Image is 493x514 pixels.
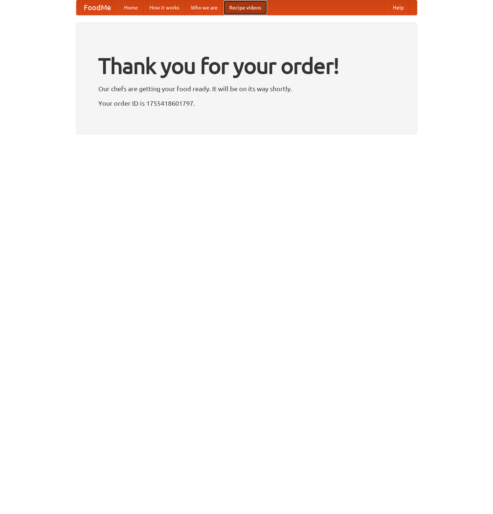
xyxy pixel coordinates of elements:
[98,83,395,94] p: Our chefs are getting your food ready. It will be on its way shortly.
[98,98,395,109] p: Your order ID is 1755418601797.
[77,0,118,15] a: FoodMe
[98,48,395,83] h1: Thank you for your order!
[144,0,185,15] a: How it works
[118,0,144,15] a: Home
[387,0,410,15] a: Help
[223,0,267,15] a: Recipe videos
[185,0,223,15] a: Who we are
